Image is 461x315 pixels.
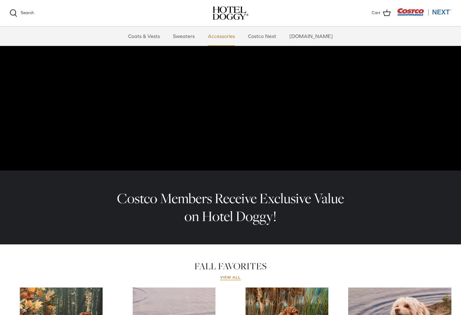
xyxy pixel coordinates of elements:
[167,27,200,46] a: Sweaters
[242,27,282,46] a: Costco Next
[220,275,241,280] a: View all
[202,27,241,46] a: Accessories
[21,10,34,15] span: Search
[397,12,451,17] a: Visit Costco Next
[284,27,339,46] a: [DOMAIN_NAME]
[122,27,166,46] a: Coats & Vests
[213,6,248,20] img: hoteldoggycom
[372,10,380,16] span: Cart
[397,8,451,16] img: Costco Next
[112,189,349,226] h2: Costco Members Receive Exclusive Value on Hotel Doggy!
[10,9,34,17] a: Search
[372,9,391,17] a: Cart
[213,6,248,20] a: hoteldoggy.com hoteldoggycom
[194,260,267,273] a: FALL FAVORITES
